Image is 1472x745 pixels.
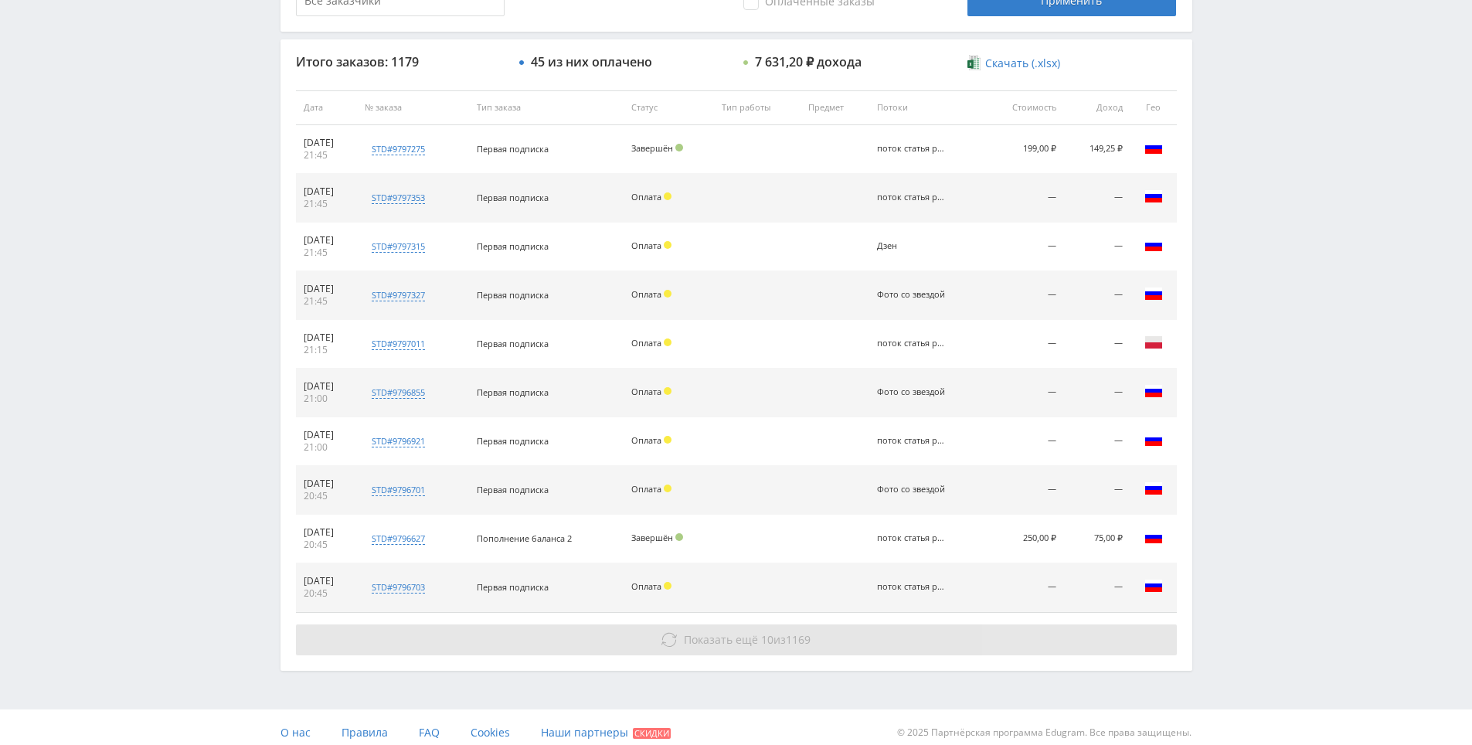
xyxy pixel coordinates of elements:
[631,337,661,349] span: Оплата
[304,441,350,454] div: 21:00
[985,57,1060,70] span: Скачать (.xlsx)
[684,632,758,647] span: Показать ещё
[1064,174,1130,223] td: —
[304,198,350,210] div: 21:45
[877,241,947,251] div: Дзен
[304,295,350,308] div: 21:45
[631,240,661,251] span: Оплата
[984,271,1065,320] td: —
[471,725,510,740] span: Cookies
[372,143,425,155] div: std#9797275
[877,436,947,446] div: поток статья рерайт
[304,587,350,600] div: 20:45
[372,192,425,204] div: std#9797353
[664,485,671,492] span: Холд
[477,532,572,544] span: Пополнение баланса 2
[372,240,425,253] div: std#9797315
[304,234,350,247] div: [DATE]
[631,191,661,202] span: Оплата
[869,90,984,125] th: Потоки
[372,386,425,399] div: std#9796855
[477,484,549,495] span: Первая подписка
[675,533,683,541] span: Подтвержден
[304,137,350,149] div: [DATE]
[624,90,714,125] th: Статус
[372,435,425,447] div: std#9796921
[984,515,1065,563] td: 250,00 ₽
[1064,417,1130,466] td: —
[984,466,1065,515] td: —
[296,90,358,125] th: Дата
[1144,284,1163,303] img: rus.png
[984,320,1065,369] td: —
[304,185,350,198] div: [DATE]
[664,192,671,200] span: Холд
[304,575,350,587] div: [DATE]
[1144,236,1163,254] img: rus.png
[1064,563,1130,612] td: —
[877,533,947,543] div: поток статья рерайт
[877,290,947,300] div: Фото со звездой
[967,55,981,70] img: xlsx
[755,55,862,69] div: 7 631,20 ₽ дохода
[372,581,425,594] div: std#9796703
[372,532,425,545] div: std#9796627
[786,632,811,647] span: 1169
[984,563,1065,612] td: —
[477,338,549,349] span: Первая подписка
[342,725,388,740] span: Правила
[1144,479,1163,498] img: rus.png
[477,192,549,203] span: Первая подписка
[477,386,549,398] span: Первая подписка
[984,223,1065,271] td: —
[357,90,468,125] th: № заказа
[877,582,947,592] div: поток статья рерайт
[761,632,773,647] span: 10
[1144,138,1163,157] img: rus.png
[304,393,350,405] div: 21:00
[280,725,311,740] span: О нас
[984,417,1065,466] td: —
[631,386,661,397] span: Оплата
[419,725,440,740] span: FAQ
[631,434,661,446] span: Оплата
[372,484,425,496] div: std#9796701
[304,149,350,162] div: 21:45
[1130,90,1177,125] th: Гео
[372,338,425,350] div: std#9797011
[631,580,661,592] span: Оплата
[967,56,1060,71] a: Скачать (.xlsx)
[664,582,671,590] span: Холд
[631,142,673,154] span: Завершён
[1144,528,1163,546] img: rus.png
[477,143,549,155] span: Первая подписка
[877,485,947,495] div: Фото со звездой
[1064,271,1130,320] td: —
[984,125,1065,174] td: 199,00 ₽
[1064,320,1130,369] td: —
[1064,223,1130,271] td: —
[304,283,350,295] div: [DATE]
[714,90,801,125] th: Тип работы
[304,429,350,441] div: [DATE]
[675,144,683,151] span: Подтвержден
[304,332,350,344] div: [DATE]
[664,436,671,444] span: Холд
[1144,333,1163,352] img: pol.png
[531,55,652,69] div: 45 из них оплачено
[296,55,505,69] div: Итого заказов: 1179
[664,241,671,249] span: Холд
[664,387,671,395] span: Холд
[801,90,869,125] th: Предмет
[684,632,811,647] span: из
[1064,90,1130,125] th: Доход
[1064,125,1130,174] td: 149,25 ₽
[469,90,624,125] th: Тип заказа
[304,539,350,551] div: 20:45
[631,483,661,495] span: Оплата
[372,289,425,301] div: std#9797327
[304,380,350,393] div: [DATE]
[664,290,671,298] span: Холд
[296,624,1177,655] button: Показать ещё 10из1169
[477,289,549,301] span: Первая подписка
